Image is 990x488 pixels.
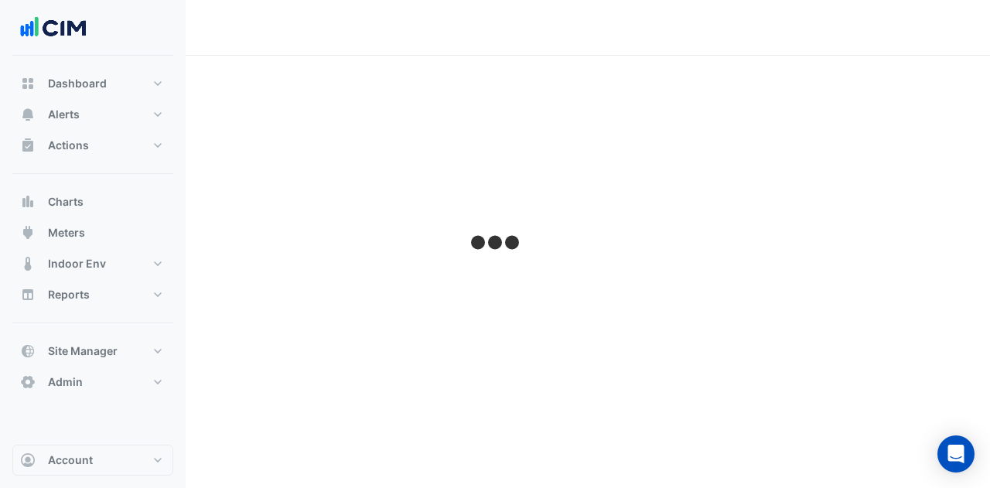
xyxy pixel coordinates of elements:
button: Dashboard [12,68,173,99]
app-icon: Admin [20,374,36,390]
span: Admin [48,374,83,390]
button: Account [12,445,173,476]
app-icon: Indoor Env [20,256,36,271]
button: Indoor Env [12,248,173,279]
app-icon: Reports [20,287,36,302]
button: Meters [12,217,173,248]
app-icon: Charts [20,194,36,210]
app-icon: Actions [20,138,36,153]
img: Company Logo [19,12,88,43]
span: Reports [48,287,90,302]
span: Meters [48,225,85,241]
button: Site Manager [12,336,173,367]
app-icon: Dashboard [20,76,36,91]
span: Charts [48,194,84,210]
span: Site Manager [48,343,118,359]
app-icon: Site Manager [20,343,36,359]
span: Dashboard [48,76,107,91]
div: Open Intercom Messenger [937,435,975,473]
button: Admin [12,367,173,398]
span: Indoor Env [48,256,106,271]
app-icon: Alerts [20,107,36,122]
span: Account [48,452,93,468]
span: Alerts [48,107,80,122]
span: Actions [48,138,89,153]
button: Charts [12,186,173,217]
button: Actions [12,130,173,161]
app-icon: Meters [20,225,36,241]
button: Reports [12,279,173,310]
button: Alerts [12,99,173,130]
